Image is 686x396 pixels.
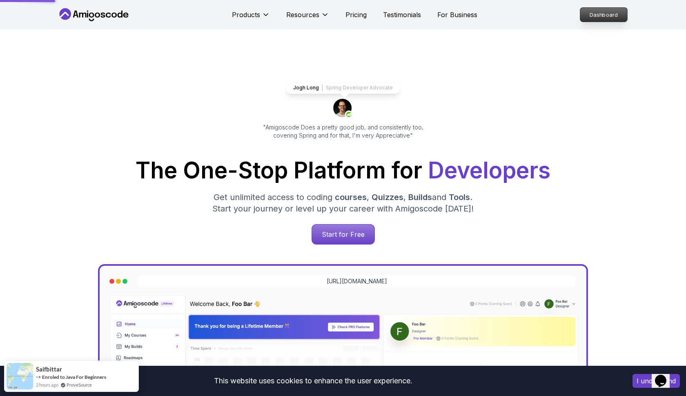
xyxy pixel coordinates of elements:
p: Start for Free [312,225,374,244]
button: Resources [286,10,329,26]
a: Testimonials [383,10,421,20]
a: [URL][DOMAIN_NAME] [327,277,387,285]
img: provesource social proof notification image [7,363,33,389]
span: saifbittar [36,366,62,373]
p: "Amigoscode Does a pretty good job, and consistently too, covering Spring and for that, I'm very ... [252,123,434,140]
iframe: chat widget [652,363,678,388]
span: courses [335,192,367,202]
a: Dashboard [580,7,628,22]
img: josh long [333,99,353,118]
p: Resources [286,10,319,20]
p: Dashboard [580,8,627,22]
p: Products [232,10,260,20]
div: This website uses cookies to enhance the user experience. [6,372,620,390]
a: Pricing [345,10,367,20]
p: Spring Developer Advocate [326,85,393,91]
span: Quizzes [372,192,403,202]
span: Developers [428,157,550,184]
span: -> [36,374,41,380]
button: Products [232,10,270,26]
a: Start for Free [312,224,375,245]
span: Tools [449,192,470,202]
h1: The One-Stop Platform for [64,159,622,182]
a: ProveSource [67,381,92,388]
p: Jogh Long [293,85,319,91]
span: Builds [408,192,432,202]
button: Accept cookies [633,374,680,388]
a: For Business [437,10,477,20]
p: Get unlimited access to coding , , and . Start your journey or level up your career with Amigosco... [206,191,480,214]
a: Enroled to Java For Beginners [42,374,106,380]
span: 2 hours ago [36,381,58,388]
